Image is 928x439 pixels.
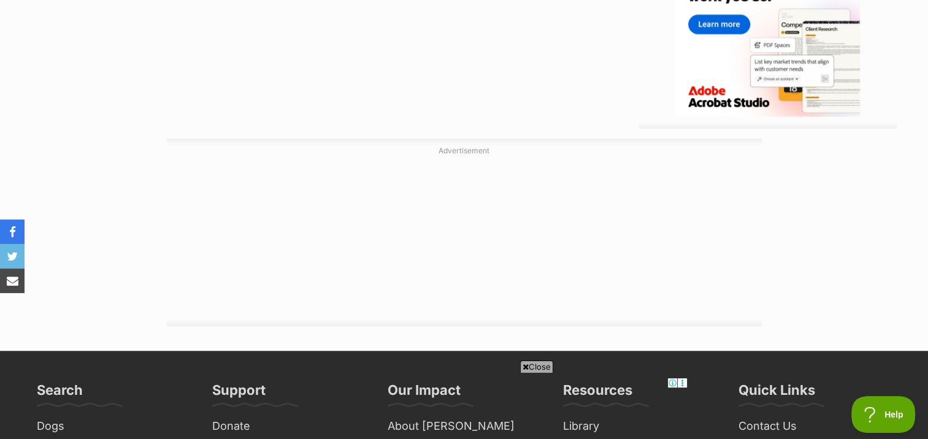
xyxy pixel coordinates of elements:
[734,417,897,436] a: Contact Us
[32,417,195,436] a: Dogs
[738,381,815,406] h3: Quick Links
[167,161,762,314] iframe: Advertisement
[241,378,688,433] iframe: Advertisement
[520,361,553,373] span: Close
[212,381,266,406] h3: Support
[167,139,762,327] div: Advertisement
[37,381,83,406] h3: Search
[851,396,916,433] iframe: Help Scout Beacon - Open
[207,417,370,436] a: Donate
